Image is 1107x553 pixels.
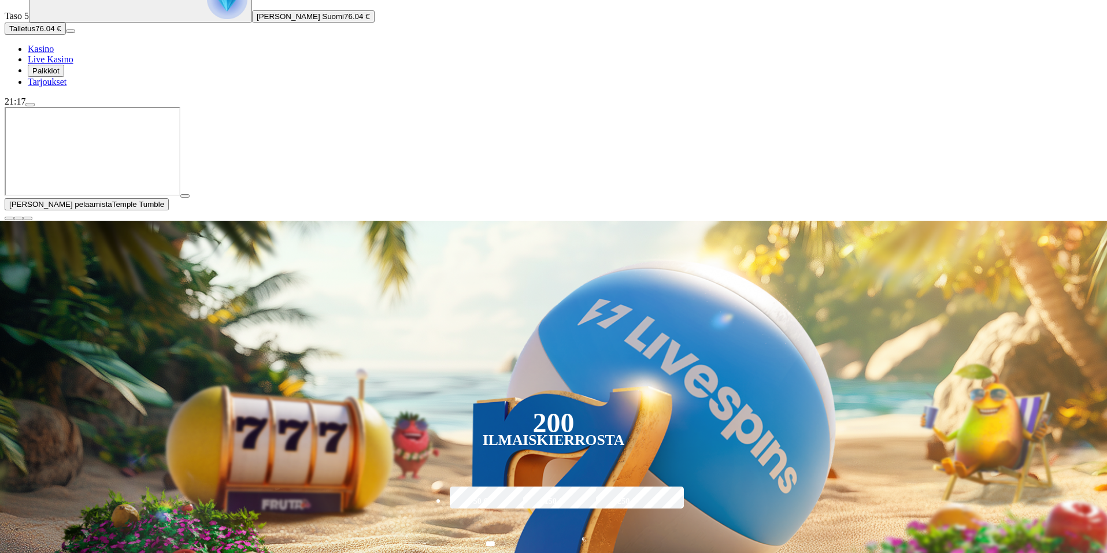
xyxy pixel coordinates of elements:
a: gift-inverted iconTarjoukset [28,77,66,87]
span: Talletus [9,24,35,33]
span: Palkkiot [32,66,60,75]
button: [PERSON_NAME] pelaamistaTemple Tumble [5,198,169,210]
a: poker-chip iconLive Kasino [28,54,73,64]
iframe: Temple Tumble [5,107,180,196]
span: 76.04 € [35,24,61,33]
span: [PERSON_NAME] pelaamista [9,200,112,209]
div: 200 [532,416,574,430]
button: Talletusplus icon76.04 € [5,23,66,35]
div: Ilmaiskierrosta [483,433,625,447]
button: play icon [180,194,190,198]
span: Tarjoukset [28,77,66,87]
span: 76.04 € [344,12,369,21]
button: fullscreen icon [23,217,32,220]
a: diamond iconKasino [28,44,54,54]
button: reward iconPalkkiot [28,65,64,77]
label: 150 € [520,485,587,518]
span: Live Kasino [28,54,73,64]
span: 21:17 [5,97,25,106]
button: close icon [5,217,14,220]
span: Taso 5 [5,11,29,21]
button: menu [25,103,35,106]
span: Kasino [28,44,54,54]
span: € [582,534,586,545]
label: 50 € [447,485,514,518]
button: [PERSON_NAME] Suomi76.04 € [252,10,375,23]
span: [PERSON_NAME] Suomi [257,12,344,21]
span: Temple Tumble [112,200,164,209]
button: menu [66,29,75,33]
button: chevron-down icon [14,217,23,220]
label: 250 € [593,485,660,518]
